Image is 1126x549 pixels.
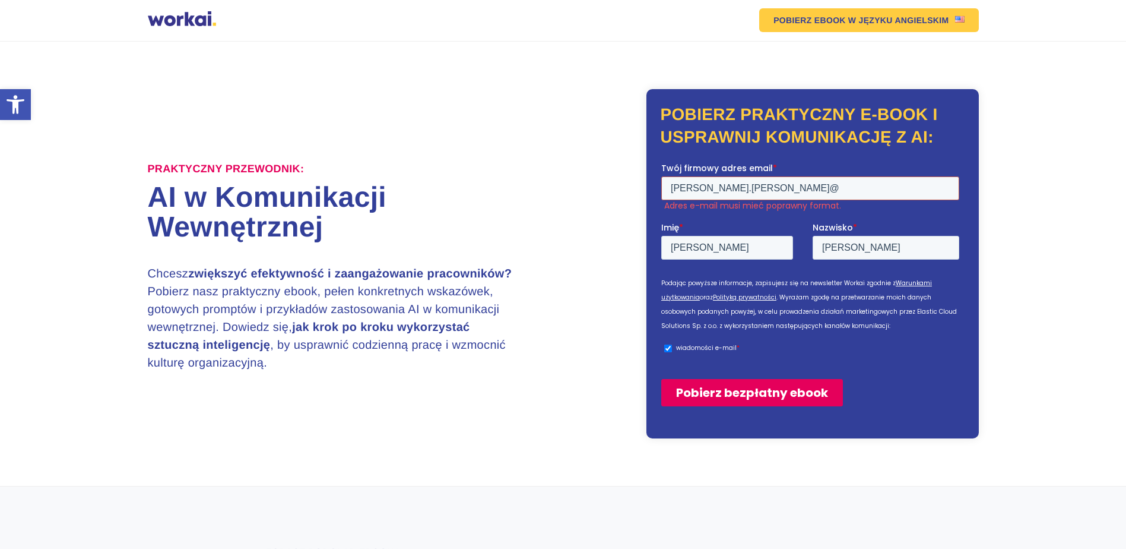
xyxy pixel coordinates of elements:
img: US flag [955,16,965,23]
h1: AI w Komunikacji Wewnętrznej [148,183,563,242]
h2: Pobierz praktyczny e-book i usprawnij komunikację z AI: [661,103,965,149]
em: POBIERZ EBOOK [773,16,846,24]
a: POBIERZ EBOOKW JĘZYKU ANGIELSKIMUS flag [759,8,978,32]
iframe: Form 0 [661,162,964,417]
label: Praktyczny przewodnik: [148,163,305,176]
strong: zwiększyć efektywność i zaangażowanie pracowników? [188,267,512,280]
h3: Chcesz Pobierz nasz praktyczny ebook, pełen konkretnych wskazówek, gotowych promptów i przykładów... [148,265,522,372]
strong: jak krok po kroku wykorzystać sztuczną inteligencję [148,321,470,352]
